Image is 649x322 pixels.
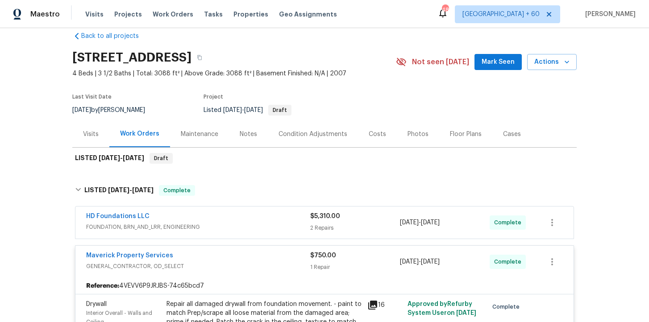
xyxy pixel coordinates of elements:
[72,69,396,78] span: 4 Beds | 3 1/2 Baths | Total: 3088 ft² | Above Grade: 3088 ft² | Basement Finished: N/A | 2007
[75,153,144,164] h6: LISTED
[30,10,60,19] span: Maestro
[86,213,150,219] a: HD Foundations LLC
[369,130,386,139] div: Costs
[150,154,172,163] span: Draft
[72,148,577,169] div: LISTED [DATE]-[DATE]Draft
[204,107,291,113] span: Listed
[310,263,400,272] div: 1 Repair
[474,54,522,70] button: Mark Seen
[84,185,154,196] h6: LISTED
[204,94,223,99] span: Project
[400,218,440,227] span: -
[191,50,208,66] button: Copy Address
[310,213,340,219] span: $5,310.00
[72,94,112,99] span: Last Visit Date
[442,5,448,14] div: 489
[86,223,310,231] span: FOUNDATION, BRN_AND_LRR, ENGINEERING
[408,130,429,139] div: Photos
[527,54,577,70] button: Actions
[310,252,336,259] span: $750.00
[412,58,469,66] span: Not seen [DATE]
[223,107,242,113] span: [DATE]
[400,219,419,226] span: [DATE]
[408,301,476,316] span: Approved by Refurby System User on
[85,10,104,19] span: Visits
[86,252,173,259] a: Maverick Property Services
[120,129,159,138] div: Work Orders
[108,187,129,193] span: [DATE]
[240,130,257,139] div: Notes
[462,10,540,19] span: [GEOGRAPHIC_DATA] + 60
[83,130,99,139] div: Visits
[72,32,158,41] a: Back to all projects
[86,262,310,271] span: GENERAL_CONTRACTOR, OD_SELECT
[86,281,119,290] b: Reference:
[72,105,156,116] div: by [PERSON_NAME]
[160,186,194,195] span: Complete
[421,219,440,226] span: [DATE]
[269,107,291,113] span: Draft
[494,218,525,227] span: Complete
[75,278,574,294] div: 4VEVV6P9JRJBS-74c65bcd7
[421,259,440,265] span: [DATE]
[114,10,142,19] span: Projects
[582,10,636,19] span: [PERSON_NAME]
[310,223,400,232] div: 2 Repairs
[123,155,144,161] span: [DATE]
[244,107,263,113] span: [DATE]
[279,10,337,19] span: Geo Assignments
[482,57,515,68] span: Mark Seen
[400,259,419,265] span: [DATE]
[72,107,91,113] span: [DATE]
[108,187,154,193] span: -
[204,11,223,17] span: Tasks
[534,57,570,68] span: Actions
[400,257,440,266] span: -
[132,187,154,193] span: [DATE]
[99,155,120,161] span: [DATE]
[72,53,191,62] h2: [STREET_ADDRESS]
[72,176,577,205] div: LISTED [DATE]-[DATE]Complete
[233,10,268,19] span: Properties
[492,302,523,311] span: Complete
[279,130,347,139] div: Condition Adjustments
[181,130,218,139] div: Maintenance
[450,130,482,139] div: Floor Plans
[86,301,107,307] span: Drywall
[456,310,476,316] span: [DATE]
[223,107,263,113] span: -
[99,155,144,161] span: -
[494,257,525,266] span: Complete
[503,130,521,139] div: Cases
[367,300,402,310] div: 16
[153,10,193,19] span: Work Orders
